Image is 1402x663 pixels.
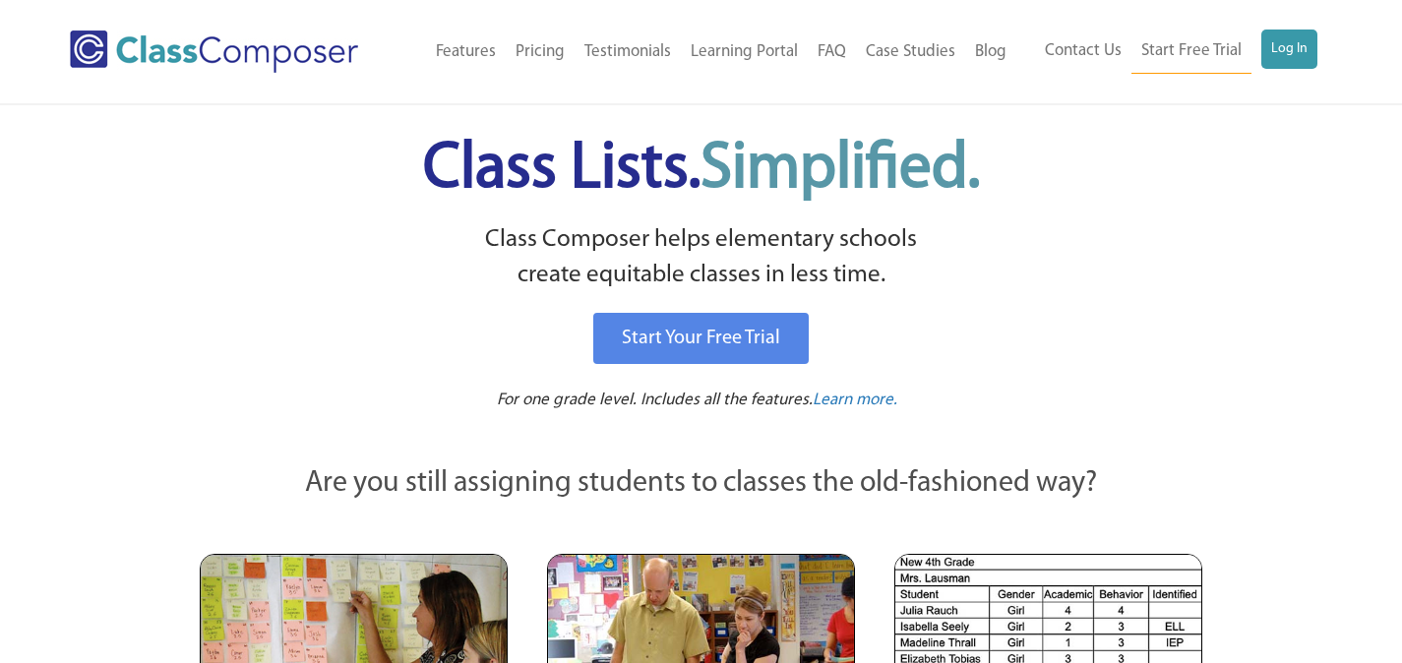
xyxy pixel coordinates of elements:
[813,392,897,408] span: Learn more.
[506,30,575,74] a: Pricing
[497,392,813,408] span: For one grade level. Includes all the features.
[701,138,980,202] span: Simplified.
[965,30,1016,74] a: Blog
[423,138,980,202] span: Class Lists.
[856,30,965,74] a: Case Studies
[1261,30,1317,69] a: Log In
[1016,30,1317,74] nav: Header Menu
[197,222,1206,294] p: Class Composer helps elementary schools create equitable classes in less time.
[622,329,780,348] span: Start Your Free Trial
[426,30,506,74] a: Features
[400,30,1016,74] nav: Header Menu
[593,313,809,364] a: Start Your Free Trial
[575,30,681,74] a: Testimonials
[681,30,808,74] a: Learning Portal
[1035,30,1131,73] a: Contact Us
[200,462,1203,506] p: Are you still assigning students to classes the old-fashioned way?
[813,389,897,413] a: Learn more.
[808,30,856,74] a: FAQ
[1131,30,1251,74] a: Start Free Trial
[70,30,358,73] img: Class Composer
